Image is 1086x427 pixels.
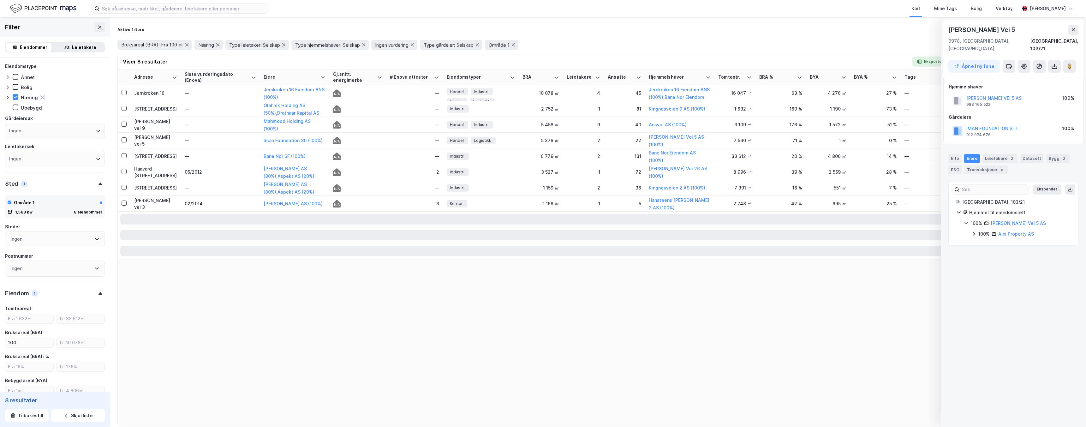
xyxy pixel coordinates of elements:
div: 4 [567,90,600,96]
div: [GEOGRAPHIC_DATA], 103/21 [1030,37,1078,52]
span: Logistikk [473,99,490,105]
div: 2 [567,137,600,144]
span: Ingen vurdering [375,42,409,48]
div: 10 078 ㎡ [522,90,559,96]
div: 8 resultater [5,397,105,404]
input: Søk [959,185,1029,194]
div: 16 047 ㎡ [718,90,752,96]
input: Fra 1㎡ [5,386,53,395]
div: Aktive filtere [117,27,144,32]
div: Verktøy [996,5,1013,12]
div: 73 % [854,105,897,112]
div: 25 % [854,200,897,207]
div: [PERSON_NAME] vei 9 [134,118,177,131]
div: — [185,121,256,128]
div: Gj.snitt. energimerke [333,71,375,83]
span: Industri [474,121,488,128]
div: 1 166 ㎡ [522,200,559,207]
div: [STREET_ADDRESS] [134,105,177,112]
div: Ansatte [608,74,634,80]
input: Fra 1 632㎡ [5,314,53,323]
div: 100% [1062,94,1074,102]
div: — [904,135,973,146]
div: Haavard [STREET_ADDRESS] [134,165,177,179]
div: 1 632 ㎡ [718,105,752,112]
div: Leietakere [982,154,1017,163]
div: 3 [390,200,439,207]
div: — [904,199,973,209]
div: — [904,120,973,130]
div: Ingen [9,155,21,163]
div: 0978, [GEOGRAPHIC_DATA], [GEOGRAPHIC_DATA] [948,37,1030,52]
div: (8) [39,94,46,100]
div: 7 391 ㎡ [718,184,752,191]
div: — [185,90,256,96]
div: Annet [21,74,35,80]
div: 2 [1009,155,1015,162]
span: Type gårdeier: Selskap [424,42,474,48]
div: 3 527 ㎡ [522,169,559,175]
div: 63 % [759,90,802,96]
div: Ingen [10,235,22,243]
div: — [185,153,256,159]
div: 81 [608,105,641,112]
span: Handel [450,137,464,144]
span: Industri [474,88,488,95]
div: Eiendomstype [5,63,37,70]
div: 1,588 k㎡ [15,210,33,215]
div: 8 eiendommer [74,210,102,215]
div: Steder [5,223,20,231]
div: 71 % [759,137,802,144]
div: Leietakersøk [5,143,34,150]
div: — [390,121,439,128]
button: Tilbakestill [5,409,49,422]
div: — [904,151,973,161]
div: Bygg [1046,154,1070,163]
a: Aini Property AS [998,231,1034,237]
div: 39 % [759,169,802,175]
div: Hjemmelshaver [649,74,703,80]
div: [STREET_ADDRESS] [134,184,177,191]
div: 2 [390,169,439,175]
input: Fra 16% [5,362,53,371]
button: Eksporter til Excel [912,57,964,67]
span: Logistikk [474,137,491,144]
div: BYA % [854,74,889,80]
div: — [390,105,439,112]
span: Industri [450,105,464,112]
span: Kontor [450,200,463,207]
div: 8 [999,167,1005,173]
div: Kart [911,5,920,12]
div: [PERSON_NAME] Vei 5 [948,25,1017,35]
button: Ekspander [1033,184,1061,195]
div: — [390,90,439,96]
div: 912 074 676 [966,132,991,137]
a: [PERSON_NAME] Vei 5 AS [991,220,1046,226]
div: 5 [608,200,641,207]
div: 551 ㎡ [810,184,846,191]
div: Leietakere [72,44,96,51]
div: 7 % [854,184,897,191]
div: Tomteareal [5,305,31,312]
div: 695 ㎡ [810,200,846,207]
input: Fra ㎡ [5,338,53,347]
span: Kontor [450,99,463,105]
div: # Enova attester [390,74,432,80]
div: — [904,167,973,177]
div: [GEOGRAPHIC_DATA], 103/21 [962,198,1071,206]
div: — [185,137,256,144]
div: 2 [567,153,600,159]
div: 100% [978,230,990,238]
div: — [904,104,973,114]
div: — [904,88,973,98]
div: 6 779 ㎡ [522,153,559,159]
div: 05/2012 [185,169,256,175]
div: Bruksareal (BRA) [5,329,42,336]
div: Mine Tags [934,5,957,12]
div: 1 159 ㎡ [522,184,559,191]
div: 1 [567,105,600,112]
span: Industri [450,169,464,175]
div: 169 % [759,105,802,112]
span: Næring [198,42,214,48]
div: 1 190 ㎡ [810,105,846,112]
